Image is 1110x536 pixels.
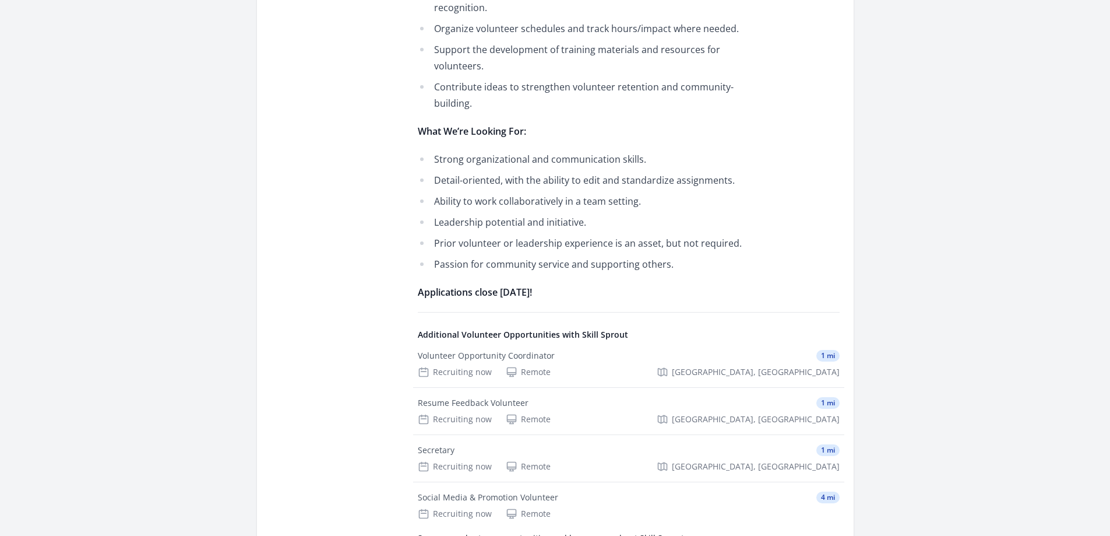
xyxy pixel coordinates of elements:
[418,172,759,188] li: Detail-oriented, with the ability to edit and standardize assignments.
[413,341,844,387] a: Volunteer Opportunity Coordinator 1 mi Recruiting now Remote [GEOGRAPHIC_DATA], [GEOGRAPHIC_DATA]
[413,388,844,435] a: Resume Feedback Volunteer 1 mi Recruiting now Remote [GEOGRAPHIC_DATA], [GEOGRAPHIC_DATA]
[418,256,759,272] li: Passion for community service and supporting others.
[672,414,840,425] span: [GEOGRAPHIC_DATA], [GEOGRAPHIC_DATA]
[418,41,759,74] li: Support the development of training materials and resources for volunteers.
[506,366,551,378] div: Remote
[816,397,840,409] span: 1 mi
[418,414,492,425] div: Recruiting now
[418,125,526,138] strong: What We’re Looking For:
[418,193,759,209] li: Ability to work collaboratively in a team setting.
[418,508,492,520] div: Recruiting now
[418,214,759,230] li: Leadership potential and initiative.
[672,461,840,472] span: [GEOGRAPHIC_DATA], [GEOGRAPHIC_DATA]
[413,482,844,529] a: Social Media & Promotion Volunteer 4 mi Recruiting now Remote
[418,329,840,341] h4: Additional Volunteer Opportunities with Skill Sprout
[418,492,558,503] div: Social Media & Promotion Volunteer
[413,435,844,482] a: Secretary 1 mi Recruiting now Remote [GEOGRAPHIC_DATA], [GEOGRAPHIC_DATA]
[418,20,759,37] li: Organize volunteer schedules and track hours/impact where needed.
[816,350,840,362] span: 1 mi
[418,286,532,299] strong: Applications close [DATE]!
[418,397,528,409] div: Resume Feedback Volunteer
[418,366,492,378] div: Recruiting now
[506,414,551,425] div: Remote
[418,444,454,456] div: Secretary
[418,350,555,362] div: Volunteer Opportunity Coordinator
[418,235,759,251] li: Prior volunteer or leadership experience is an asset, but not required.
[418,79,759,111] li: Contribute ideas to strengthen volunteer retention and community-building.
[506,461,551,472] div: Remote
[672,366,840,378] span: [GEOGRAPHIC_DATA], [GEOGRAPHIC_DATA]
[418,461,492,472] div: Recruiting now
[816,444,840,456] span: 1 mi
[816,492,840,503] span: 4 mi
[418,151,759,167] li: Strong organizational and communication skills.
[506,508,551,520] div: Remote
